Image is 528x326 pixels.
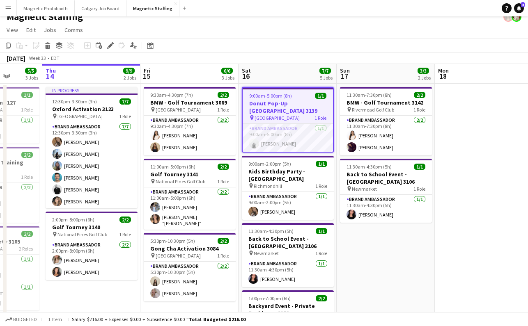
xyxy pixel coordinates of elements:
h3: Kids Birthday Party - [GEOGRAPHIC_DATA] [242,168,334,182]
app-card-role: Brand Ambassador2/211:30am-7:30pm (8h)[PERSON_NAME][PERSON_NAME] [340,116,432,155]
app-user-avatar: Kara & Monika [512,12,521,22]
app-card-role: Brand Ambassador2/29:30am-4:30pm (7h)[PERSON_NAME][PERSON_NAME] [144,116,236,155]
app-card-role: Brand Ambassador1/111:30am-4:30pm (5h)[PERSON_NAME] [242,259,334,287]
span: 1 Role [315,183,327,189]
span: 1/1 [316,161,327,167]
span: 16 [241,71,251,81]
h3: Donut Pop-Up [GEOGRAPHIC_DATA] 3139 [243,100,333,114]
span: 1 Role [413,107,425,113]
button: Magnetic Photobooth [17,0,75,16]
div: 2:00pm-8:00pm (6h)2/2Golf Tourney 3140 National Pines Golf Club1 RoleBrand Ambassador2/22:00pm-8:... [46,212,138,280]
span: [GEOGRAPHIC_DATA] [156,253,201,259]
span: Richmondhill [254,183,282,189]
span: 2/2 [218,238,229,244]
span: National Pines Golf Club [156,178,205,185]
span: 2/2 [21,231,33,237]
h3: Back to School Event - [GEOGRAPHIC_DATA] 3106 [340,171,432,185]
span: Edit [26,26,36,34]
span: 18 [437,71,449,81]
app-card-role: Brand Ambassador2/22:00pm-8:00pm (6h)[PERSON_NAME][PERSON_NAME] [46,240,138,280]
a: Edit [23,25,39,35]
span: 17 [339,71,350,81]
span: 1 Role [217,107,229,113]
span: 1:00pm-7:00pm (6h) [248,295,291,301]
app-job-card: 9:30am-4:30pm (7h)2/2BMW - Golf Tournament 3069 [GEOGRAPHIC_DATA]1 RoleBrand Ambassador2/29:30am-... [144,87,236,155]
app-job-card: 11:30am-4:30pm (5h)1/1Back to School Event - [GEOGRAPHIC_DATA] 3106 Newmarket1 RoleBrand Ambassad... [242,223,334,287]
span: 11:30am-4:30pm (5h) [347,164,392,170]
span: 1 Role [119,113,131,119]
span: 12:30pm-3:30pm (3h) [52,98,97,105]
span: 2:00pm-8:00pm (6h) [52,217,94,223]
span: 2/2 [316,295,327,301]
span: Week 33 [27,55,48,61]
span: Comms [64,26,83,34]
span: Total Budgeted $216.00 [189,316,246,322]
span: Sat [242,67,251,74]
app-card-role: Brand Ambassador1/19:00am-2:00pm (5h)[PERSON_NAME] [242,192,334,220]
span: 1 Role [217,178,229,185]
div: [DATE] [7,54,25,62]
span: 1 Role [413,186,425,192]
div: 2 Jobs [124,75,136,81]
h3: Backyard Event - Private Residence 2978 [242,302,334,317]
span: 5/5 [25,68,37,74]
button: Magnetic Staffing [126,0,179,16]
app-job-card: 9:00am-2:00pm (5h)1/1Kids Birthday Party - [GEOGRAPHIC_DATA] Richmondhill1 RoleBrand Ambassador1/... [242,156,334,220]
app-job-card: 5:30pm-10:30pm (5h)2/2Gong Cha Activation 3084 [GEOGRAPHIC_DATA]1 RoleBrand Ambassador2/25:30pm-1... [144,233,236,301]
span: 4 [521,2,525,7]
app-card-role: Brand Ambassador1/19:00am-5:00pm (8h)[PERSON_NAME] [243,124,333,152]
span: Budgeted [13,317,37,322]
span: 3/3 [418,68,429,74]
div: 5 Jobs [320,75,333,81]
app-card-role: Brand Ambassador7/712:30pm-3:30pm (3h)[PERSON_NAME][PERSON_NAME][PERSON_NAME][PERSON_NAME][PERSON... [46,122,138,221]
span: 2 Roles [19,246,33,252]
span: Thu [46,67,56,74]
span: [GEOGRAPHIC_DATA] [255,115,300,121]
span: 5:30pm-10:30pm (5h) [150,238,195,244]
div: 2 Jobs [418,75,431,81]
span: 9:30am-4:30pm (7h) [150,92,193,98]
span: 1 Role [315,250,327,256]
span: Jobs [44,26,56,34]
span: Mon [438,67,449,74]
span: 1 Role [217,253,229,259]
span: 9:00am-2:00pm (5h) [248,161,291,167]
span: 1 Role [21,107,33,113]
span: 9/9 [123,68,135,74]
app-job-card: 11:00am-5:00pm (6h)2/2Golf Tourney 3141 National Pines Golf Club1 RoleBrand Ambassador2/211:00am-... [144,159,236,230]
app-card-role: Brand Ambassador1/111:30am-4:30pm (5h)[PERSON_NAME] [340,195,432,223]
span: 9:00am-5:00pm (8h) [249,93,292,99]
div: 3 Jobs [222,75,234,81]
h3: Oxford Activation 3123 [46,105,138,113]
span: 15 [142,71,150,81]
span: 11:30am-4:30pm (5h) [248,228,294,234]
span: 1 Role [315,115,326,121]
span: 1/1 [21,92,33,98]
span: 1/1 [414,164,425,170]
span: [GEOGRAPHIC_DATA] [156,107,201,113]
span: 2/2 [218,92,229,98]
app-card-role: Brand Ambassador2/25:30pm-10:30pm (5h)[PERSON_NAME][PERSON_NAME] [144,262,236,301]
span: [GEOGRAPHIC_DATA] [57,113,103,119]
span: 1 Role [119,231,131,237]
span: 7/7 [319,68,331,74]
app-job-card: 11:30am-4:30pm (5h)1/1Back to School Event - [GEOGRAPHIC_DATA] 3106 Newmarket1 RoleBrand Ambassad... [340,159,432,223]
h3: Back to School Event - [GEOGRAPHIC_DATA] 3106 [242,235,334,250]
span: 1 Role [21,174,33,180]
app-job-card: 11:30am-7:30pm (8h)2/2BMW - Golf Tournament 3142 Rivermead Golf Club1 RoleBrand Ambassador2/211:3... [340,87,432,155]
h3: Golf Tourney 3140 [46,223,138,231]
a: Jobs [41,25,60,35]
span: 1 item [45,316,65,322]
button: Calgary Job Board [75,0,126,16]
span: 11:30am-7:30pm (8h) [347,92,392,98]
span: View [7,26,18,34]
span: National Pines Golf Club [57,231,107,237]
span: Rivermead Golf Club [352,107,394,113]
app-job-card: 9:00am-5:00pm (8h)1/1Donut Pop-Up [GEOGRAPHIC_DATA] 3139 [GEOGRAPHIC_DATA]1 RoleBrand Ambassador1... [242,87,334,153]
h3: Gong Cha Activation 3084 [144,245,236,252]
span: 2/2 [414,92,425,98]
